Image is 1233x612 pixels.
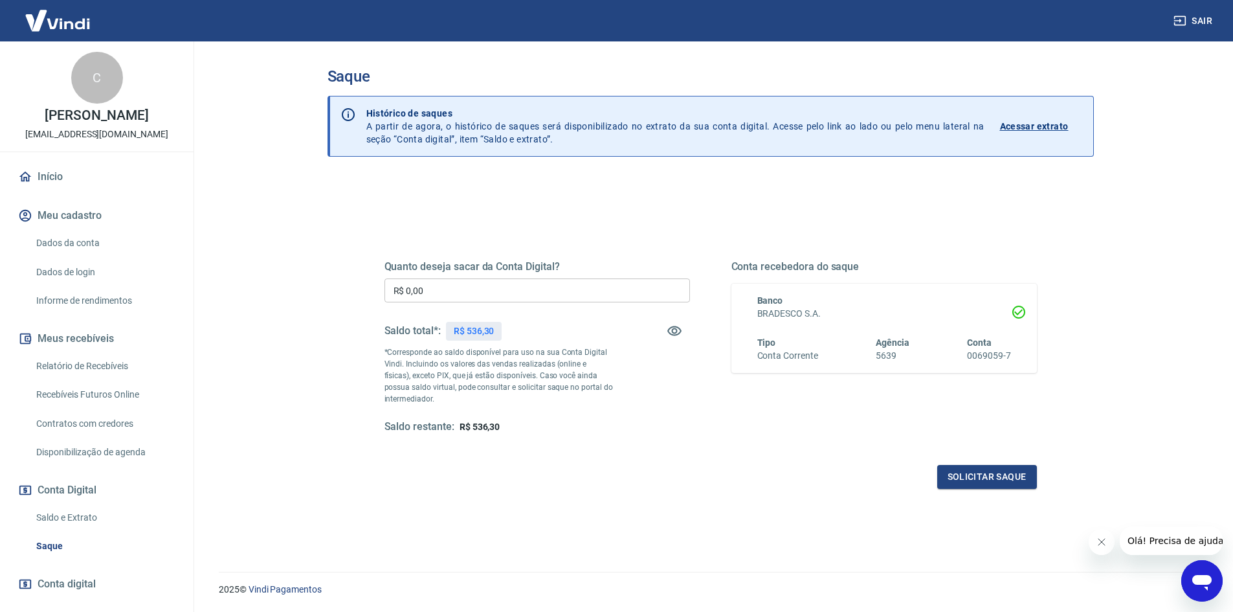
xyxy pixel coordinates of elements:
[384,420,454,434] h5: Saldo restante:
[25,128,168,141] p: [EMAIL_ADDRESS][DOMAIN_NAME]
[31,411,178,437] a: Contratos com credores
[876,349,909,363] h6: 5639
[16,476,178,504] button: Conta Digital
[1000,120,1069,133] p: Acessar extrato
[8,9,109,19] span: Olá! Precisa de ajuda?
[31,381,178,408] a: Recebíveis Futuros Online
[757,307,1011,321] h6: BRADESCO S.A.
[38,575,96,593] span: Conta digital
[1181,560,1223,602] iframe: Botão para abrir a janela de mensagens
[757,337,776,348] span: Tipo
[1171,9,1217,33] button: Sair
[16,324,178,353] button: Meus recebíveis
[31,533,178,560] a: Saque
[366,107,984,120] p: Histórico de saques
[1120,527,1223,555] iframe: Mensagem da empresa
[454,324,494,338] p: R$ 536,30
[45,109,148,122] p: [PERSON_NAME]
[31,504,178,531] a: Saldo e Extrato
[219,583,1202,596] p: 2025 ©
[967,337,992,348] span: Conta
[16,163,178,191] a: Início
[731,260,1037,273] h5: Conta recebedora do saque
[876,337,909,348] span: Agência
[757,349,818,363] h6: Conta Corrente
[16,201,178,230] button: Meu cadastro
[249,584,322,595] a: Vindi Pagamentos
[366,107,984,146] p: A partir de agora, o histórico de saques será disponibilizado no extrato da sua conta digital. Ac...
[31,353,178,380] a: Relatório de Recebíveis
[31,288,178,314] a: Informe de rendimentos
[16,570,178,598] a: Conta digital
[460,422,500,432] span: R$ 536,30
[384,324,441,337] h5: Saldo total*:
[31,439,178,466] a: Disponibilização de agenda
[16,1,100,40] img: Vindi
[937,465,1037,489] button: Solicitar saque
[71,52,123,104] div: C
[328,67,1094,85] h3: Saque
[757,295,783,306] span: Banco
[1089,529,1115,555] iframe: Fechar mensagem
[31,259,178,286] a: Dados de login
[384,260,690,273] h5: Quanto deseja sacar da Conta Digital?
[967,349,1011,363] h6: 0069059-7
[1000,107,1083,146] a: Acessar extrato
[384,346,614,405] p: *Corresponde ao saldo disponível para uso na sua Conta Digital Vindi. Incluindo os valores das ve...
[31,230,178,256] a: Dados da conta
